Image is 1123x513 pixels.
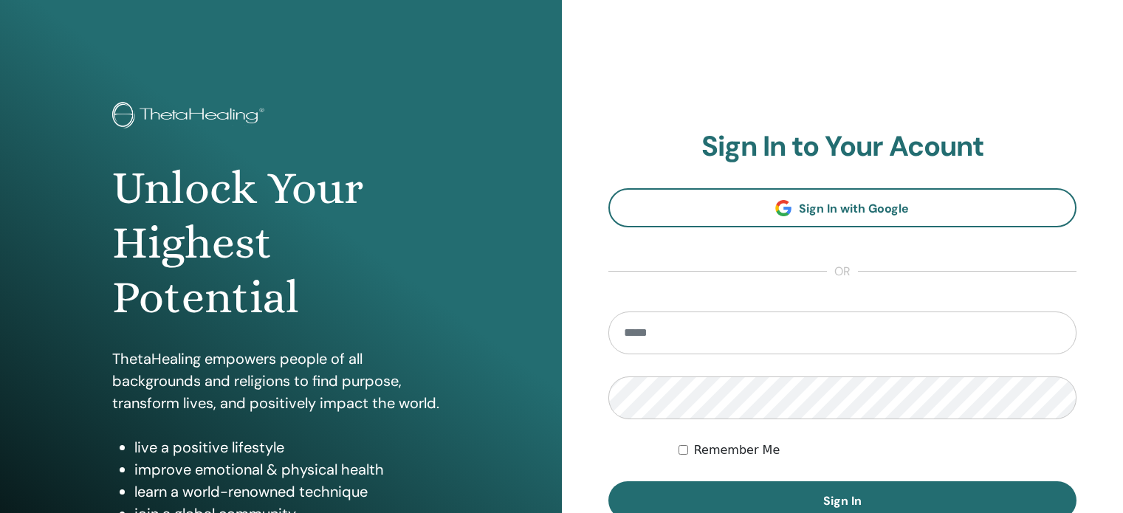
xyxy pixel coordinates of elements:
[679,441,1076,459] div: Keep me authenticated indefinitely or until I manually logout
[694,441,780,459] label: Remember Me
[823,493,862,509] span: Sign In
[134,436,450,458] li: live a positive lifestyle
[799,201,909,216] span: Sign In with Google
[134,481,450,503] li: learn a world-renowned technique
[134,458,450,481] li: improve emotional & physical health
[112,161,450,326] h1: Unlock Your Highest Potential
[608,188,1077,227] a: Sign In with Google
[112,348,450,414] p: ThetaHealing empowers people of all backgrounds and religions to find purpose, transform lives, a...
[827,263,858,280] span: or
[608,130,1077,164] h2: Sign In to Your Acount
